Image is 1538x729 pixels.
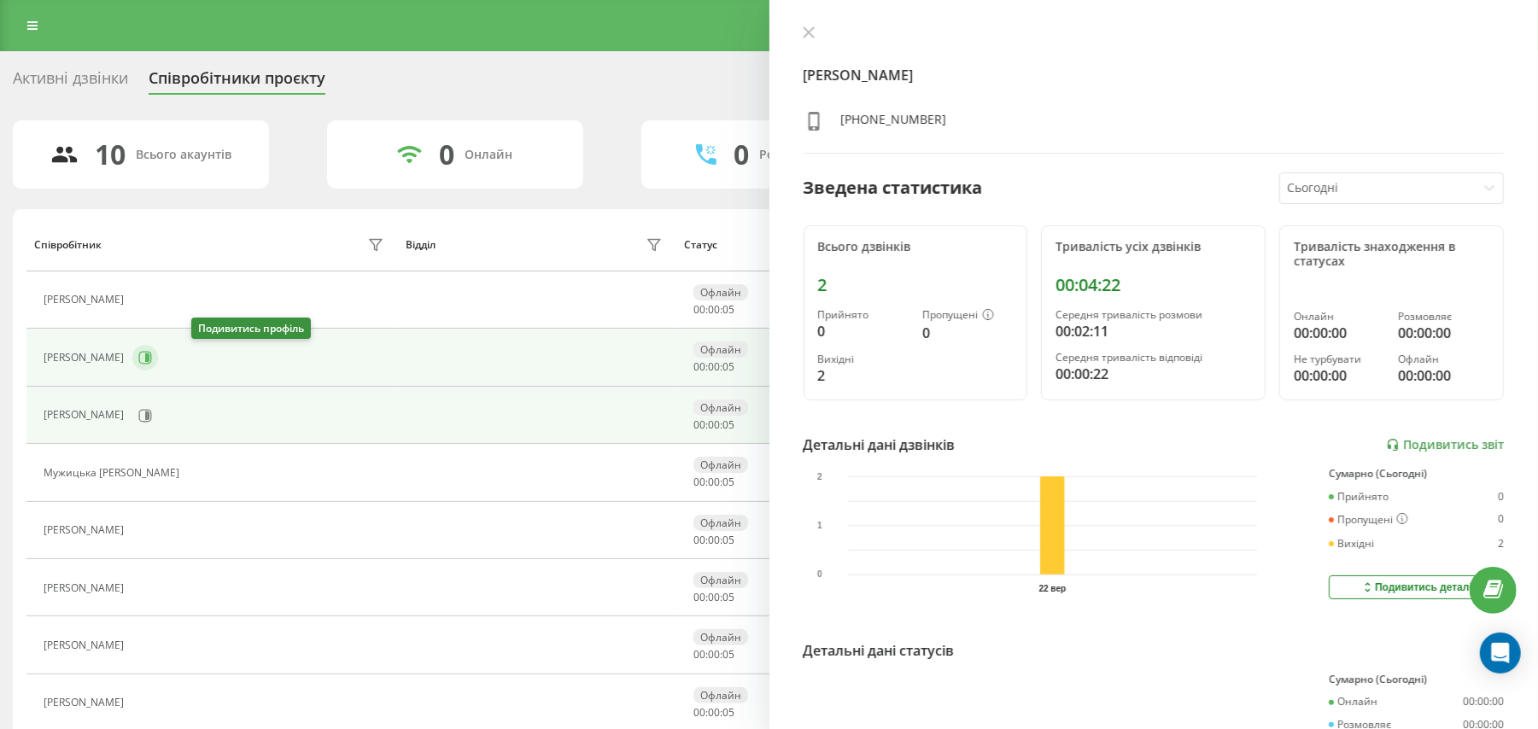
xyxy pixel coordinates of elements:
[465,148,512,162] div: Онлайн
[693,534,734,546] div: : :
[693,476,734,488] div: : :
[1399,365,1489,386] div: 00:00:00
[149,69,325,96] div: Співробітники проєкту
[13,69,128,96] div: Активні дзвінки
[1056,364,1251,384] div: 00:00:22
[1056,352,1251,364] div: Середня тривалість відповіді
[1056,275,1251,295] div: 00:04:22
[44,639,128,651] div: [PERSON_NAME]
[1399,311,1489,323] div: Розмовляє
[708,359,720,374] span: 00
[1329,538,1374,550] div: Вихідні
[1294,323,1384,343] div: 00:00:00
[708,302,720,317] span: 00
[1498,491,1504,503] div: 0
[1038,584,1066,593] text: 22 вер
[818,365,909,386] div: 2
[693,572,748,588] div: Офлайн
[1498,538,1504,550] div: 2
[708,533,720,547] span: 00
[693,592,734,604] div: : :
[693,457,748,473] div: Офлайн
[96,138,126,171] div: 10
[1056,240,1251,254] div: Тривалість усіх дзвінків
[1329,468,1504,480] div: Сумарно (Сьогодні)
[708,647,720,662] span: 00
[722,302,734,317] span: 05
[804,434,956,455] div: Детальні дані дзвінків
[722,705,734,720] span: 05
[708,417,720,432] span: 00
[818,353,909,365] div: Вихідні
[722,359,734,374] span: 05
[693,359,705,374] span: 00
[693,302,705,317] span: 00
[693,533,705,547] span: 00
[708,475,720,489] span: 00
[722,647,734,662] span: 05
[734,138,749,171] div: 0
[1399,353,1489,365] div: Офлайн
[406,239,436,251] div: Відділ
[693,284,748,300] div: Офлайн
[1329,513,1408,527] div: Пропущені
[722,417,734,432] span: 05
[1480,633,1521,674] div: Open Intercom Messenger
[439,138,454,171] div: 0
[804,65,1505,85] h4: [PERSON_NAME]
[44,352,128,364] div: [PERSON_NAME]
[817,472,822,481] text: 2
[708,590,720,604] span: 00
[693,515,748,531] div: Офлайн
[693,475,705,489] span: 00
[1294,353,1384,365] div: Не турбувати
[708,705,720,720] span: 00
[693,304,734,316] div: : :
[818,275,1014,295] div: 2
[1056,309,1251,321] div: Середня тривалість розмови
[44,582,128,594] div: [PERSON_NAME]
[1360,580,1472,594] div: Подивитись деталі
[818,309,909,321] div: Прийнято
[693,417,705,432] span: 00
[191,318,311,339] div: Подивитись профіль
[818,321,909,341] div: 0
[693,419,734,431] div: : :
[1329,575,1504,599] button: Подивитись деталі
[693,647,705,662] span: 00
[722,533,734,547] span: 05
[137,148,232,162] div: Всього акаунтів
[693,629,748,645] div: Офлайн
[722,475,734,489] span: 05
[1329,674,1504,685] div: Сумарно (Сьогодні)
[1386,438,1504,452] a: Подивитись звіт
[722,590,734,604] span: 05
[34,239,102,251] div: Співробітник
[1463,696,1504,708] div: 00:00:00
[693,687,748,703] div: Офлайн
[759,148,842,162] div: Розмовляють
[1329,696,1377,708] div: Онлайн
[693,341,748,358] div: Офлайн
[1294,240,1489,269] div: Тривалість знаходження в статусах
[1294,365,1384,386] div: 00:00:00
[1399,323,1489,343] div: 00:00:00
[818,240,1014,254] div: Всього дзвінків
[693,707,734,719] div: : :
[817,570,822,580] text: 0
[44,409,128,421] div: [PERSON_NAME]
[804,175,983,201] div: Зведена статистика
[1294,311,1384,323] div: Онлайн
[841,111,947,136] div: [PHONE_NUMBER]
[1056,321,1251,341] div: 00:02:11
[922,323,1013,343] div: 0
[44,467,184,479] div: Мужицька [PERSON_NAME]
[922,309,1013,323] div: Пропущені
[693,705,705,720] span: 00
[817,522,822,531] text: 1
[693,649,734,661] div: : :
[44,697,128,709] div: [PERSON_NAME]
[1498,513,1504,527] div: 0
[693,590,705,604] span: 00
[1329,491,1389,503] div: Прийнято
